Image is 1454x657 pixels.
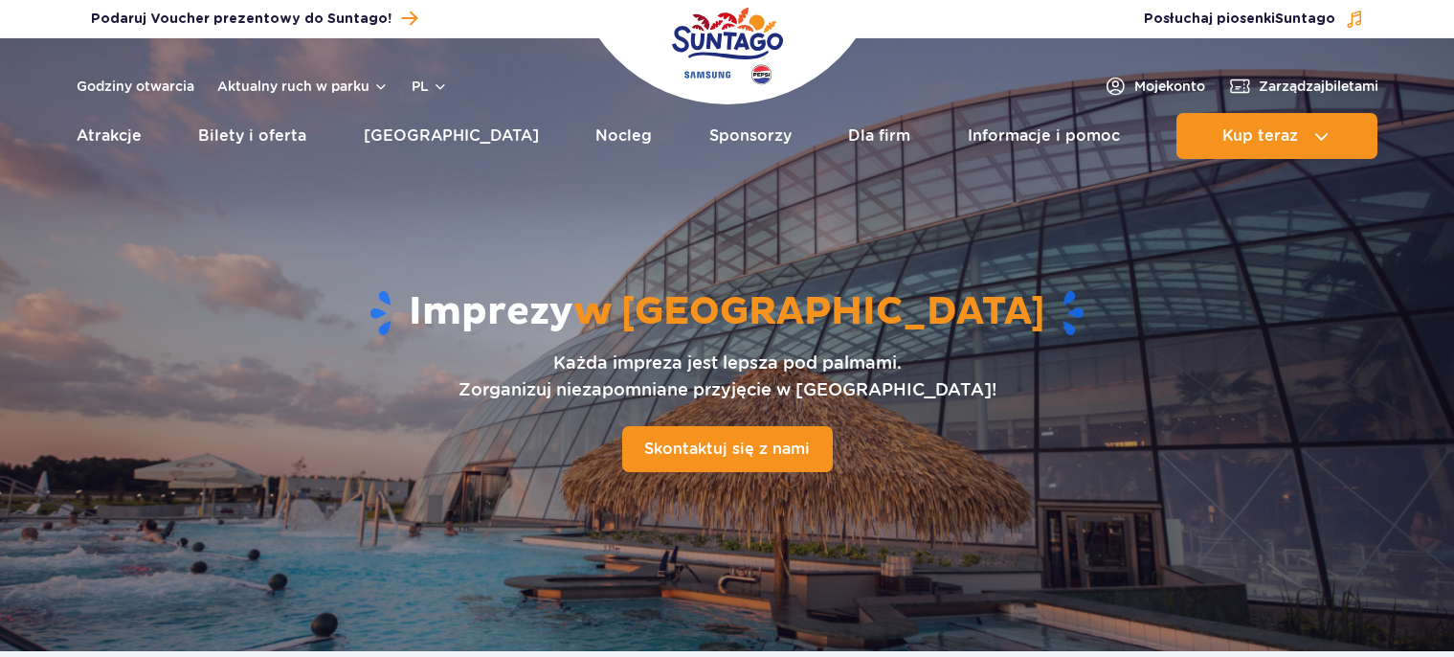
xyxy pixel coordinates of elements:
[622,426,833,472] a: Skontaktuj się z nami
[91,6,417,32] a: Podaruj Voucher prezentowy do Suntago!
[573,288,1045,336] span: w [GEOGRAPHIC_DATA]
[1228,75,1378,98] a: Zarządzajbiletami
[968,113,1120,159] a: Informacje i pomoc
[595,113,652,159] a: Nocleg
[364,113,539,159] a: [GEOGRAPHIC_DATA]
[217,79,389,94] button: Aktualny ruch w parku
[644,440,810,458] span: Skontaktuj się z nami
[459,350,996,403] p: Każda impreza jest lepsza pod palmami. Zorganizuj niezapomniane przyjęcie w [GEOGRAPHIC_DATA]!
[91,10,391,29] span: Podaruj Voucher prezentowy do Suntago!
[1104,75,1205,98] a: Mojekonto
[198,113,306,159] a: Bilety i oferta
[1134,77,1205,96] span: Moje konto
[1275,12,1335,26] span: Suntago
[709,113,792,159] a: Sponsorzy
[77,113,142,159] a: Atrakcje
[112,288,1343,338] h1: Imprezy
[1144,10,1364,29] button: Posłuchaj piosenkiSuntago
[412,77,448,96] button: pl
[1222,127,1298,145] span: Kup teraz
[77,77,194,96] a: Godziny otwarcia
[848,113,910,159] a: Dla firm
[1144,10,1335,29] span: Posłuchaj piosenki
[1176,113,1377,159] button: Kup teraz
[1259,77,1378,96] span: Zarządzaj biletami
